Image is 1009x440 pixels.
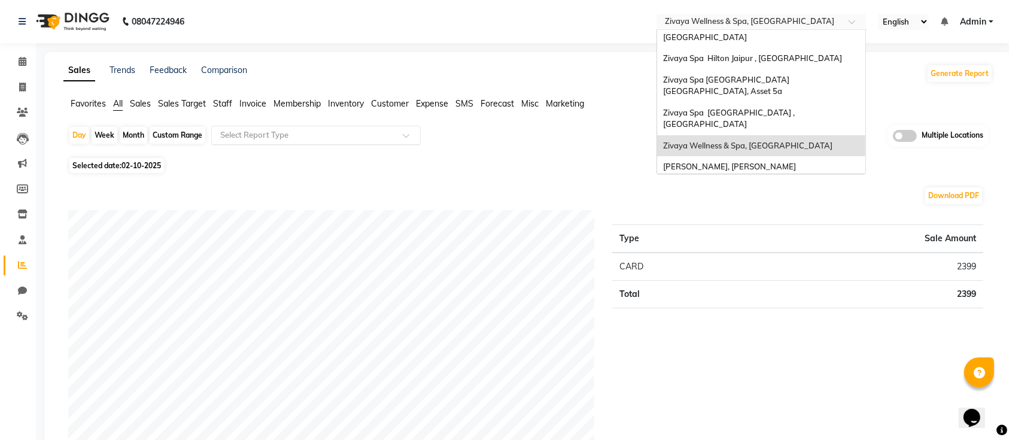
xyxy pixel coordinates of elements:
[150,65,187,75] a: Feedback
[749,253,983,281] td: 2399
[130,98,151,109] span: Sales
[71,98,106,109] span: Favorites
[416,98,448,109] span: Expense
[657,29,866,174] ng-dropdown-panel: Options list
[158,98,206,109] span: Sales Target
[663,108,797,129] span: Zivaya Spa [GEOGRAPHIC_DATA] , [GEOGRAPHIC_DATA]
[959,392,997,428] iframe: chat widget
[663,75,791,96] span: Zivaya Spa [GEOGRAPHIC_DATA] [GEOGRAPHIC_DATA], Asset 5a
[612,253,749,281] td: CARD
[120,127,147,144] div: Month
[150,127,205,144] div: Custom Range
[69,158,164,173] span: Selected date:
[663,20,828,42] span: Zivaya-panghat Spa [GEOGRAPHIC_DATA], [GEOGRAPHIC_DATA]
[612,224,749,253] th: Type
[63,60,95,81] a: Sales
[113,98,123,109] span: All
[132,5,184,38] b: 08047224946
[110,65,135,75] a: Trends
[663,162,796,171] span: [PERSON_NAME], [PERSON_NAME]
[201,65,247,75] a: Comparison
[928,65,992,82] button: Generate Report
[663,53,842,63] span: Zivaya Spa Hilton Jaipur , [GEOGRAPHIC_DATA]
[92,127,117,144] div: Week
[925,187,982,204] button: Download PDF
[612,280,749,308] td: Total
[213,98,232,109] span: Staff
[960,16,986,28] span: Admin
[328,98,364,109] span: Inventory
[371,98,409,109] span: Customer
[521,98,539,109] span: Misc
[663,141,832,150] span: Zivaya Wellness & Spa, [GEOGRAPHIC_DATA]
[546,98,584,109] span: Marketing
[31,5,113,38] img: logo
[749,224,983,253] th: Sale Amount
[749,280,983,308] td: 2399
[239,98,266,109] span: Invoice
[455,98,473,109] span: SMS
[69,127,89,144] div: Day
[273,98,321,109] span: Membership
[922,130,983,142] span: Multiple Locations
[121,161,161,170] span: 02-10-2025
[481,98,514,109] span: Forecast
